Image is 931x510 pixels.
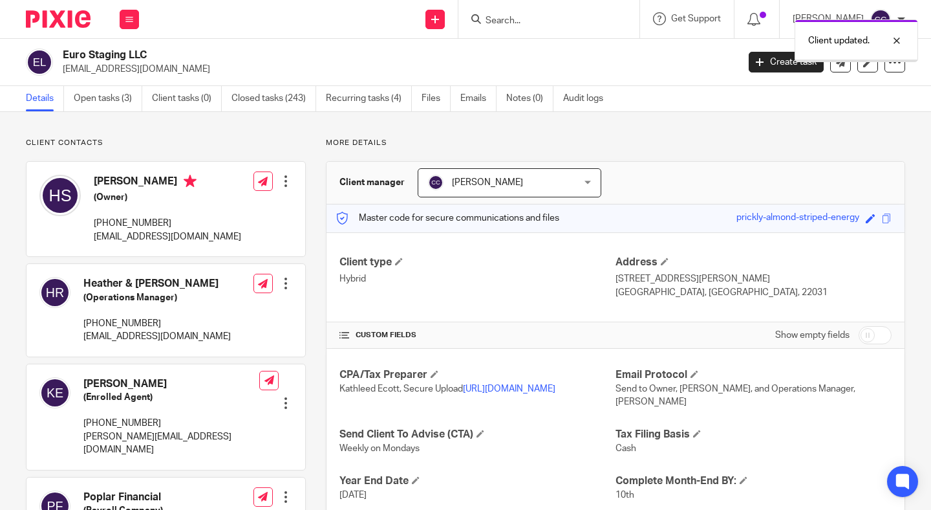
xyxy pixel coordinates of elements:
[615,428,892,441] h4: Tax Filing Basis
[83,391,259,404] h5: (Enrolled Agent)
[339,256,615,269] h4: Client type
[83,330,231,343] p: [EMAIL_ADDRESS][DOMAIN_NAME]
[39,175,81,216] img: svg%3E
[615,286,892,299] p: [GEOGRAPHIC_DATA], [GEOGRAPHIC_DATA], 22031
[615,444,636,453] span: Cash
[339,474,615,488] h4: Year End Date
[463,384,555,394] a: [URL][DOMAIN_NAME]
[563,86,613,111] a: Audit logs
[326,138,905,148] p: More details
[39,377,70,408] img: svg%3E
[152,86,222,111] a: Client tasks (0)
[326,86,412,111] a: Recurring tasks (4)
[94,175,241,191] h4: [PERSON_NAME]
[83,277,231,291] h4: Heather & [PERSON_NAME]
[775,329,850,342] label: Show empty fields
[339,428,615,441] h4: Send Client To Advise (CTA)
[808,34,870,47] p: Client updated.
[339,330,615,340] h4: CUSTOM FIELDS
[94,230,241,243] p: [EMAIL_ADDRESS][DOMAIN_NAME]
[83,317,231,330] p: [PHONE_NUMBER]
[83,417,259,430] p: [PHONE_NUMBER]
[339,176,405,189] h3: Client manager
[94,217,241,230] p: [PHONE_NUMBER]
[94,191,241,204] h5: (Owner)
[336,212,559,225] p: Master code for secure communications and files
[615,474,892,488] h4: Complete Month-End BY:
[83,377,259,391] h4: [PERSON_NAME]
[339,368,615,382] h4: CPA/Tax Preparer
[339,491,367,500] span: [DATE]
[615,272,892,285] p: [STREET_ADDRESS][PERSON_NAME]
[26,10,91,28] img: Pixie
[63,49,596,62] h2: Euro Staging LLC
[74,86,142,111] a: Open tasks (3)
[870,9,891,30] img: svg%3E
[26,86,64,111] a: Details
[184,175,197,188] i: Primary
[749,52,824,72] a: Create task
[428,175,444,190] img: svg%3E
[452,178,523,187] span: [PERSON_NAME]
[736,211,859,226] div: prickly-almond-striped-energy
[506,86,553,111] a: Notes (0)
[63,63,729,76] p: [EMAIL_ADDRESS][DOMAIN_NAME]
[615,368,892,382] h4: Email Protocol
[83,430,259,457] p: [PERSON_NAME][EMAIL_ADDRESS][DOMAIN_NAME]
[339,444,420,453] span: Weekly on Mondays
[231,86,316,111] a: Closed tasks (243)
[615,491,634,500] span: 10th
[26,49,53,76] img: svg%3E
[615,384,855,406] span: Send to Owner, [PERSON_NAME], and Operations Manager, [PERSON_NAME]
[26,138,306,148] p: Client contacts
[460,86,497,111] a: Emails
[83,491,231,504] h4: Poplar Financial
[83,291,231,304] h5: (Operations Manager)
[422,86,451,111] a: Files
[615,256,892,269] h4: Address
[339,384,555,394] span: Kathleed Ecott, Secure Upload
[339,272,615,285] p: Hybrid
[39,277,70,308] img: svg%3E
